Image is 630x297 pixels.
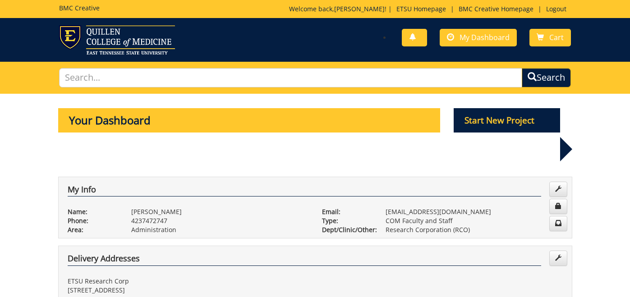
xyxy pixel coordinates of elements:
p: Start New Project [454,108,560,133]
h5: BMC Creative [59,5,100,11]
a: Logout [542,5,571,13]
button: Search [522,68,571,87]
p: 4237472747 [131,216,308,225]
a: [PERSON_NAME] [334,5,385,13]
a: Change Communication Preferences [549,216,567,231]
input: Search... [59,68,522,87]
h4: My Info [68,185,541,197]
img: ETSU logo [59,25,175,55]
a: Cart [529,29,571,46]
a: Edit Addresses [549,251,567,266]
p: Research Corporation (RCO) [386,225,563,234]
a: My Dashboard [440,29,517,46]
a: BMC Creative Homepage [454,5,538,13]
p: COM Faculty and Staff [386,216,563,225]
a: Edit Info [549,182,567,197]
p: Administration [131,225,308,234]
p: Welcome back, ! | | | [289,5,571,14]
p: [EMAIL_ADDRESS][DOMAIN_NAME] [386,207,563,216]
span: Cart [549,32,564,42]
p: Email: [322,207,372,216]
h4: Delivery Addresses [68,254,541,266]
p: [PERSON_NAME] [131,207,308,216]
p: Name: [68,207,118,216]
a: Change Password [549,199,567,214]
p: Area: [68,225,118,234]
p: [STREET_ADDRESS] [68,286,308,295]
p: Phone: [68,216,118,225]
a: Start New Project [454,117,560,125]
span: My Dashboard [460,32,510,42]
a: ETSU Homepage [392,5,451,13]
p: Your Dashboard [58,108,441,133]
p: ETSU Research Corp [68,277,308,286]
p: Dept/Clinic/Other: [322,225,372,234]
p: Type: [322,216,372,225]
